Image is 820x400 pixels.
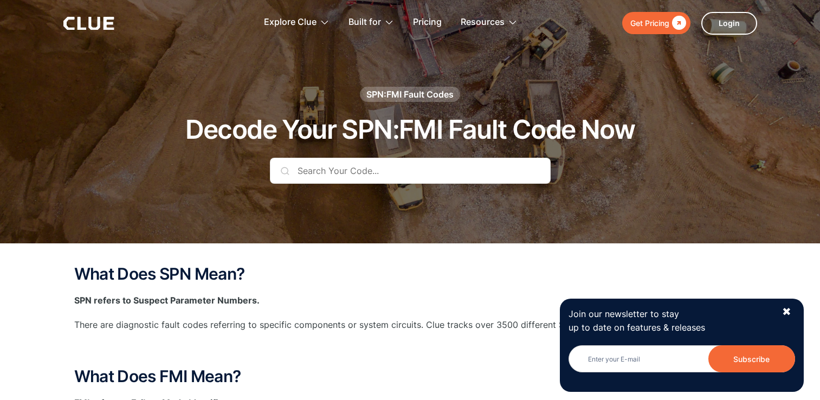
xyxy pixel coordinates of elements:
[701,12,757,35] a: Login
[669,16,686,30] div: 
[461,5,518,40] div: Resources
[264,5,330,40] div: Explore Clue
[630,16,669,30] div: Get Pricing
[569,307,772,334] p: Join our newsletter to stay up to date on features & releases
[413,5,442,40] a: Pricing
[185,115,635,144] h1: Decode Your SPN:FMI Fault Code Now
[74,295,260,306] strong: SPN refers to Suspect Parameter Numbers.
[74,265,746,283] h2: What Does SPN Mean?
[708,345,795,372] input: Subscribe
[74,318,746,332] p: There are diagnostic fault codes referring to specific components or system circuits. Clue tracks...
[74,343,746,357] p: ‍
[569,345,795,383] form: Newsletter
[74,367,746,385] h2: What Does FMI Mean?
[270,158,551,184] input: Search Your Code...
[622,12,690,34] a: Get Pricing
[348,5,381,40] div: Built for
[264,5,317,40] div: Explore Clue
[782,305,791,319] div: ✖
[461,5,505,40] div: Resources
[569,345,795,372] input: Enter your E-mail
[366,88,454,100] div: SPN:FMI Fault Codes
[348,5,394,40] div: Built for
